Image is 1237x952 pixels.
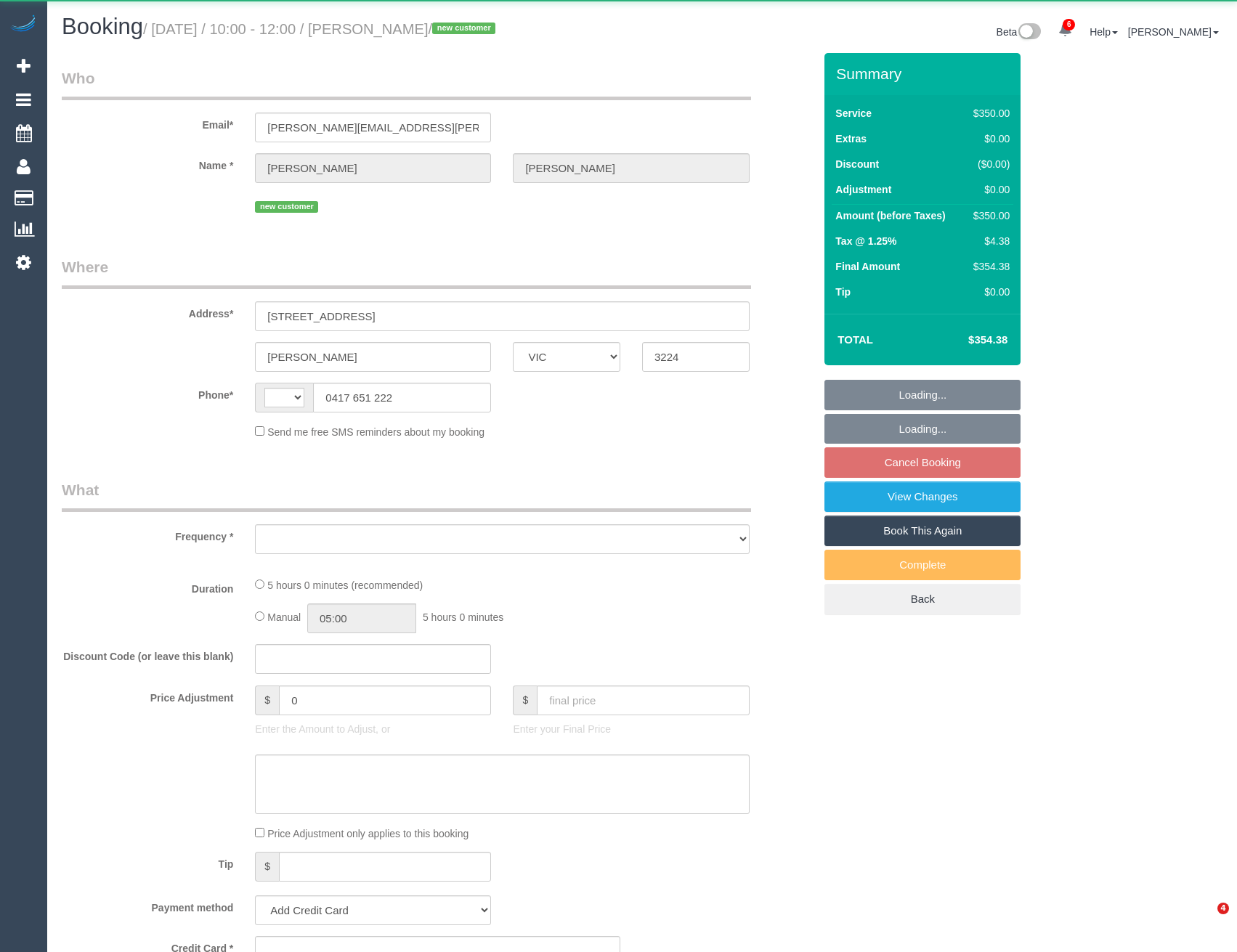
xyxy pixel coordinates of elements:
label: Price Adjustment [51,685,244,705]
p: Enter your Final Price [513,722,749,736]
input: Post Code* [642,342,750,372]
label: Tax @ 1.25% [835,234,896,248]
label: Email* [51,113,244,132]
a: View Changes [824,481,1021,512]
h4: $354.38 [925,334,1007,346]
span: $ [255,685,279,715]
div: $0.00 [968,182,1010,197]
input: Suburb* [255,342,491,372]
label: Extras [835,131,867,146]
span: 4 [1217,903,1229,914]
label: Discount Code (or leave this blank) [51,644,244,664]
iframe: Intercom live chat [1188,903,1222,937]
a: 6 [1051,15,1079,46]
div: $4.38 [968,234,1010,248]
a: Back [824,584,1021,614]
div: $0.00 [968,131,1010,146]
span: Send me free SMS reminders about my booking [267,426,484,438]
div: $0.00 [968,285,1010,299]
legend: Where [62,256,751,289]
label: Payment method [51,895,244,915]
label: Name * [51,153,244,173]
span: new customer [255,201,318,213]
a: Help [1090,26,1118,38]
div: $350.00 [968,106,1010,121]
h3: Summary [836,65,1013,82]
span: Manual [267,611,301,623]
a: Beta [997,26,1042,38]
label: Frequency * [51,524,244,544]
img: New interface [1017,23,1041,42]
label: Adjustment [835,182,891,197]
label: Phone* [51,383,244,402]
legend: What [62,479,751,512]
input: Last Name* [513,153,749,183]
input: Phone* [313,383,491,412]
span: 5 hours 0 minutes [423,611,503,623]
input: Email* [255,113,491,142]
label: Discount [835,157,879,171]
a: [PERSON_NAME] [1128,26,1219,38]
strong: Total [837,333,873,346]
small: / [DATE] / 10:00 - 12:00 / [PERSON_NAME] [143,21,500,37]
label: Tip [835,285,851,299]
div: $354.38 [968,259,1010,274]
input: final price [537,685,749,715]
label: Service [835,106,872,121]
span: Price Adjustment only applies to this booking [267,828,469,839]
label: Amount (before Taxes) [835,208,945,223]
span: $ [513,685,537,715]
label: Tip [51,852,244,871]
span: 6 [1063,19,1075,30]
legend: Who [62,68,751,100]
span: new customer [432,23,495,34]
span: 5 hours 0 minutes (recommended) [267,579,423,591]
label: Final Amount [835,259,900,274]
span: $ [255,852,279,882]
label: Address* [51,301,244,321]
span: / [429,21,500,37]
img: Automaid Logo [9,15,38,35]
p: Enter the Amount to Adjust, or [255,722,491,736]
a: Book This Again [824,516,1021,546]
span: Booking [62,14,143,39]
div: $350.00 [968,208,1010,223]
div: ($0.00) [968,157,1010,171]
label: Duration [51,577,244,596]
input: First Name* [255,153,491,183]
